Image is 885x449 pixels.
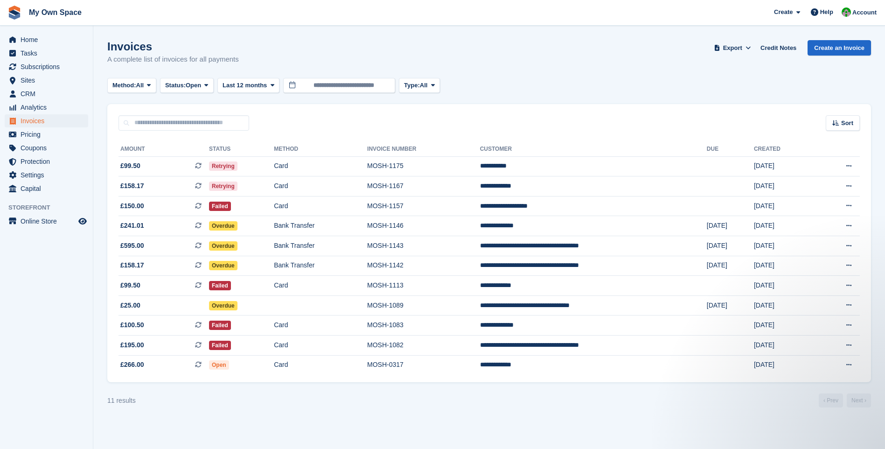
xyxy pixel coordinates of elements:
[5,215,88,228] a: menu
[274,196,367,216] td: Card
[5,114,88,127] a: menu
[841,119,853,128] span: Sort
[21,128,77,141] span: Pricing
[186,81,201,90] span: Open
[5,101,88,114] a: menu
[707,142,754,157] th: Due
[367,236,480,256] td: MOSH-1143
[112,81,136,90] span: Method:
[107,78,156,93] button: Method: All
[5,33,88,46] a: menu
[774,7,793,17] span: Create
[21,74,77,87] span: Sites
[21,101,77,114] span: Analytics
[367,276,480,296] td: MOSH-1113
[209,261,237,270] span: Overdue
[707,295,754,316] td: [DATE]
[707,236,754,256] td: [DATE]
[842,7,851,17] img: Paula Harris
[754,336,815,356] td: [DATE]
[754,355,815,375] td: [DATE]
[120,320,144,330] span: £100.50
[367,336,480,356] td: MOSH-1082
[25,5,85,20] a: My Own Space
[399,78,440,93] button: Type: All
[367,216,480,236] td: MOSH-1146
[274,256,367,276] td: Bank Transfer
[209,202,231,211] span: Failed
[754,256,815,276] td: [DATE]
[21,182,77,195] span: Capital
[5,74,88,87] a: menu
[21,47,77,60] span: Tasks
[160,78,214,93] button: Status: Open
[21,114,77,127] span: Invoices
[21,33,77,46] span: Home
[209,142,274,157] th: Status
[209,301,237,310] span: Overdue
[367,196,480,216] td: MOSH-1157
[21,141,77,154] span: Coupons
[707,216,754,236] td: [DATE]
[852,8,877,17] span: Account
[754,176,815,196] td: [DATE]
[274,355,367,375] td: Card
[107,54,239,65] p: A complete list of invoices for all payments
[120,221,144,231] span: £241.01
[754,316,815,336] td: [DATE]
[120,260,144,270] span: £158.17
[21,215,77,228] span: Online Store
[5,128,88,141] a: menu
[21,168,77,182] span: Settings
[209,161,237,171] span: Retrying
[367,176,480,196] td: MOSH-1167
[723,43,742,53] span: Export
[757,40,800,56] a: Credit Notes
[847,393,871,407] a: Next
[217,78,279,93] button: Last 12 months
[120,360,144,370] span: £266.00
[754,276,815,296] td: [DATE]
[754,295,815,316] td: [DATE]
[367,316,480,336] td: MOSH-1083
[5,47,88,60] a: menu
[136,81,144,90] span: All
[5,168,88,182] a: menu
[274,176,367,196] td: Card
[5,60,88,73] a: menu
[367,295,480,316] td: MOSH-1089
[274,216,367,236] td: Bank Transfer
[7,6,21,20] img: stora-icon-8386f47178a22dfd0bd8f6a31ec36ba5ce8667c1dd55bd0f319d3a0aa187defe.svg
[5,87,88,100] a: menu
[274,142,367,157] th: Method
[120,201,144,211] span: £150.00
[223,81,267,90] span: Last 12 months
[209,221,237,231] span: Overdue
[274,336,367,356] td: Card
[707,256,754,276] td: [DATE]
[367,256,480,276] td: MOSH-1142
[118,142,209,157] th: Amount
[120,281,140,290] span: £99.50
[754,236,815,256] td: [DATE]
[209,182,237,191] span: Retrying
[165,81,186,90] span: Status:
[8,203,93,212] span: Storefront
[420,81,428,90] span: All
[21,60,77,73] span: Subscriptions
[480,142,707,157] th: Customer
[107,396,136,406] div: 11 results
[5,182,88,195] a: menu
[21,87,77,100] span: CRM
[754,196,815,216] td: [DATE]
[817,393,873,407] nav: Page
[209,241,237,251] span: Overdue
[209,360,229,370] span: Open
[754,156,815,176] td: [DATE]
[209,341,231,350] span: Failed
[274,236,367,256] td: Bank Transfer
[107,40,239,53] h1: Invoices
[274,316,367,336] td: Card
[712,40,753,56] button: Export
[209,321,231,330] span: Failed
